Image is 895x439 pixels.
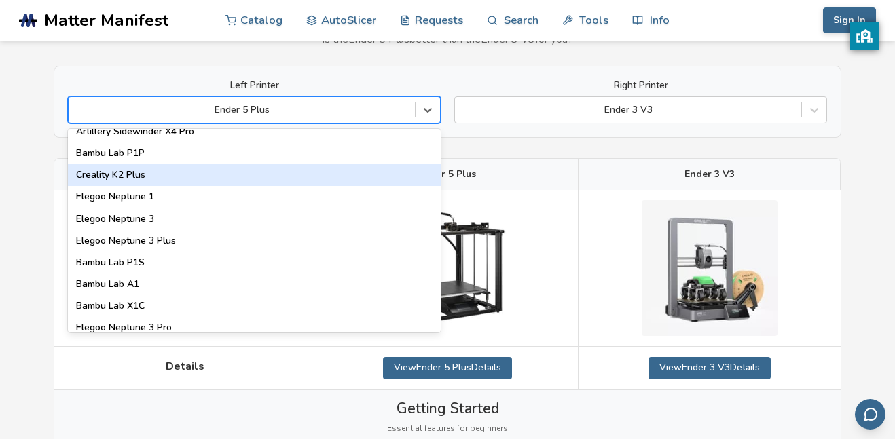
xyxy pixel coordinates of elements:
span: Ender 5 Plus [418,169,476,180]
div: Artillery Sidewinder X4 Pro [68,121,441,142]
span: Details [166,360,204,373]
input: Ender 5 PlusAnycubic Kobra 2 ProAnycubic Kobra 3Anycubic Mega ZeroArtillery GeniusArtillery Geniu... [75,104,78,115]
a: ViewEnder 5 PlusDetails [383,357,512,379]
div: Bambu Lab A1 [68,273,441,295]
label: Left Printer [68,80,441,91]
button: privacy banner [850,22,879,50]
input: Ender 3 V3 [462,104,464,115]
span: Matter Manifest [44,11,168,30]
div: Elegoo Neptune 3 Plus [68,230,441,252]
p: Is the Ender 5 Plus better than the Ender 3 V3 for you? [54,33,841,45]
div: Elegoo Neptune 1 [68,186,441,208]
div: Elegoo Neptune 3 [68,208,441,230]
div: Bambu Lab P1S [68,252,441,273]
button: Sign In [823,7,876,33]
img: Ender 5 Plus [380,200,515,336]
button: Send feedback via email [855,399,885,430]
img: Ender 3 V3 [642,200,778,336]
a: ViewEnder 3 V3Details [649,357,771,379]
span: Essential features for beginners [387,424,508,434]
div: Elegoo Neptune 3 Pro [68,317,441,339]
label: Right Printer [454,80,827,91]
span: Getting Started [397,400,499,417]
div: Bambu Lab P1P [68,142,441,164]
span: Ender 3 V3 [684,169,735,180]
div: Bambu Lab X1C [68,295,441,317]
div: Creality K2 Plus [68,164,441,186]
